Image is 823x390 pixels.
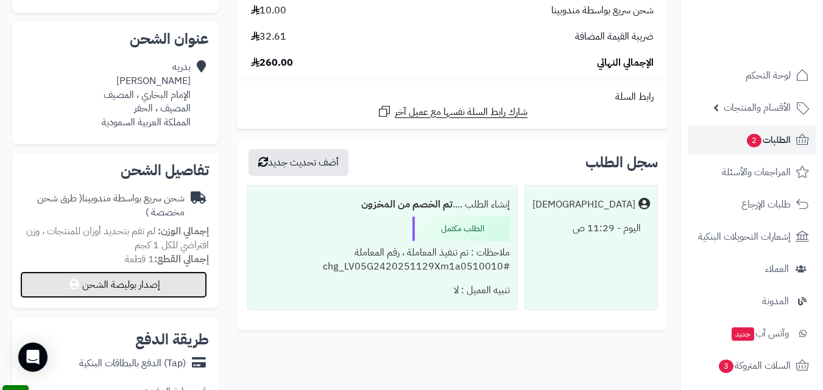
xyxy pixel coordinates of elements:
div: شحن سريع بواسطة مندوبينا [22,192,185,220]
span: المراجعات والأسئلة [722,164,791,181]
a: العملاء [688,254,816,284]
h2: تفاصيل الشحن [22,163,209,178]
div: إنشاء الطلب .... [255,193,510,217]
a: شارك رابط السلة نفسها مع عميل آخر [377,104,528,119]
span: الأقسام والمنتجات [724,99,791,116]
span: لم تقم بتحديد أوزان للمنتجات ، وزن افتراضي للكل 1 كجم [26,224,209,252]
h2: عنوان الشحن [22,32,209,46]
a: طلبات الإرجاع [688,190,816,219]
img: logo-2.png [740,30,811,55]
b: تم الخصم من المخزون [361,197,453,212]
span: السلات المتروكة [718,357,791,374]
h3: سجل الطلب [585,155,658,170]
span: إشعارات التحويلات البنكية [698,228,791,245]
div: (Tap) الدفع بالبطاقات البنكية [79,357,186,371]
strong: إجمالي القطع: [154,252,209,266]
div: الطلب مكتمل [412,217,510,241]
span: 32.61 [251,30,286,44]
span: ضريبة القيمة المضافة [575,30,654,44]
span: المدونة [762,293,789,310]
div: اليوم - 11:29 ص [532,217,650,240]
span: الطلبات [746,131,791,148]
span: شارك رابط السلة نفسها مع عميل آخر [395,105,528,119]
button: إصدار بوليصة الشحن [20,271,207,298]
span: طلبات الإرجاع [741,196,791,213]
span: العملاء [765,260,789,277]
span: لوحة التحكم [746,67,791,84]
a: المراجعات والأسئلة [688,158,816,187]
span: 260.00 [251,56,293,70]
a: لوحة التحكم [688,61,816,90]
div: تنبيه العميل : لا [255,279,510,302]
button: أضف تحديث جديد [249,149,348,176]
a: المدونة [688,287,816,316]
a: وآتس آبجديد [688,319,816,348]
span: وآتس آب [730,325,789,342]
span: 10.00 [251,4,286,18]
small: 1 قطعة [125,252,209,266]
div: ملاحظات : تم تنفيذ المعاملة ، رقم المعاملة #chg_LV05G2420251129Xm1a0510010 [255,241,510,279]
div: رابط السلة [242,90,663,104]
div: بدريه [PERSON_NAME] الإمام البخاري ، المصيف المصيف ، الحفر المملكة العربية السعودية [102,60,191,130]
span: الإجمالي النهائي [597,56,654,70]
div: Open Intercom Messenger [18,343,48,372]
span: ( طرق شحن مخصصة ) [37,191,185,220]
h2: طريقة الدفع [135,332,209,347]
div: [DEMOGRAPHIC_DATA] [532,198,635,212]
a: الطلبات2 [688,125,816,155]
span: جديد [732,327,754,341]
strong: إجمالي الوزن: [158,224,209,239]
span: 3 [719,360,733,373]
a: السلات المتروكة3 [688,351,816,380]
span: شحن سريع بواسطة مندوبينا [551,4,654,18]
a: إشعارات التحويلات البنكية [688,222,816,251]
span: 2 [747,134,761,147]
